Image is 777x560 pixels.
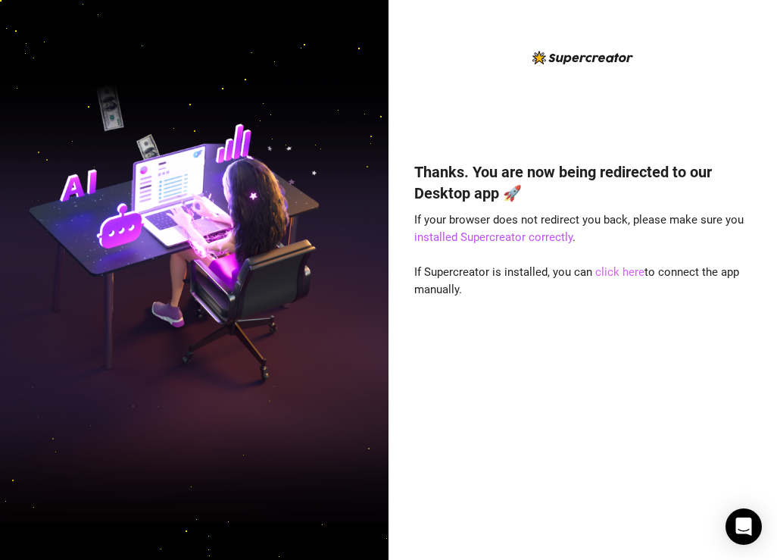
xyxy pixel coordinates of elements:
[414,265,739,297] span: If Supercreator is installed, you can to connect the app manually.
[414,230,573,244] a: installed Supercreator correctly
[595,265,644,279] a: click here
[532,51,633,64] img: logo-BBDzfeDw.svg
[726,508,762,545] div: Open Intercom Messenger
[414,213,744,245] span: If your browser does not redirect you back, please make sure you .
[414,161,752,204] h4: Thanks. You are now being redirected to our Desktop app 🚀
